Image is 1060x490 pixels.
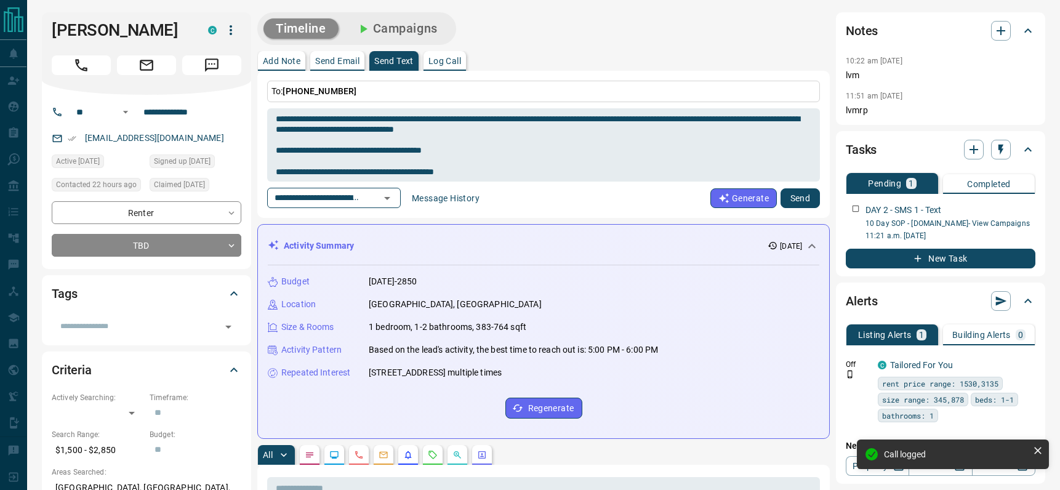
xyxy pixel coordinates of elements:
svg: Opportunities [452,450,462,460]
svg: Email Verified [68,134,76,143]
p: To: [267,81,820,102]
p: Completed [967,180,1011,188]
p: Based on the lead's activity, the best time to reach out is: 5:00 PM - 6:00 PM [369,343,658,356]
p: [GEOGRAPHIC_DATA], [GEOGRAPHIC_DATA] [369,298,542,311]
div: Alerts [846,286,1035,316]
svg: Push Notification Only [846,370,854,379]
div: Tasks [846,135,1035,164]
h1: [PERSON_NAME] [52,20,190,40]
p: [DATE] [780,241,802,252]
p: Size & Rooms [281,321,334,334]
span: size range: 345,878 [882,393,964,406]
h2: Alerts [846,291,878,311]
p: lvmrp [846,104,1035,117]
svg: Agent Actions [477,450,487,460]
button: Message History [404,188,487,208]
p: Repeated Interest [281,366,350,379]
span: rent price range: 1530,3135 [882,377,998,390]
p: Actively Searching: [52,392,143,403]
span: Active [DATE] [56,155,100,167]
p: Add Note [263,57,300,65]
svg: Lead Browsing Activity [329,450,339,460]
div: Call logged [884,449,1028,459]
span: Email [117,55,176,75]
div: condos.ca [878,361,886,369]
a: Property [846,456,909,476]
button: Generate [710,188,777,208]
p: [STREET_ADDRESS] multiple times [369,366,502,379]
p: 11:21 a.m. [DATE] [865,230,1035,241]
p: Send Text [374,57,414,65]
p: Budget [281,275,310,288]
div: condos.ca [208,26,217,34]
p: lvm [846,69,1035,82]
svg: Listing Alerts [403,450,413,460]
button: Regenerate [505,398,582,419]
p: Building Alerts [952,331,1011,339]
svg: Notes [305,450,315,460]
p: 1 [919,331,924,339]
p: Areas Searched: [52,467,241,478]
a: Tailored For You [890,360,953,370]
svg: Emails [379,450,388,460]
p: Log Call [428,57,461,65]
p: Send Email [315,57,359,65]
p: $1,500 - $2,850 [52,440,143,460]
button: Campaigns [343,18,450,39]
span: Signed up [DATE] [154,155,211,167]
span: Claimed [DATE] [154,179,205,191]
p: 1 [909,179,913,188]
div: Tags [52,279,241,308]
svg: Calls [354,450,364,460]
div: Wed Aug 13 2025 [150,178,241,195]
div: Activity Summary[DATE] [268,235,819,257]
p: Activity Pattern [281,343,342,356]
div: Notes [846,16,1035,46]
button: Open [220,318,237,335]
p: Timeframe: [150,392,241,403]
span: beds: 1-1 [975,393,1014,406]
p: All [263,451,273,459]
button: Timeline [263,18,339,39]
button: Send [781,188,820,208]
a: 10 Day SOP - [DOMAIN_NAME]- View Campaigns [865,219,1030,228]
p: 11:51 am [DATE] [846,92,902,100]
p: Off [846,359,870,370]
div: Criteria [52,355,241,385]
div: TBD [52,234,241,257]
svg: Requests [428,450,438,460]
h2: Tasks [846,140,877,159]
p: DAY 2 - SMS 1 - Text [865,204,942,217]
a: [EMAIL_ADDRESS][DOMAIN_NAME] [85,133,224,143]
button: Open [379,190,396,207]
h2: Tags [52,284,77,303]
h2: Criteria [52,360,92,380]
span: Contacted 22 hours ago [56,179,137,191]
h2: Notes [846,21,878,41]
div: Tue Aug 12 2025 [150,155,241,172]
div: Wed Aug 13 2025 [52,155,143,172]
p: Location [281,298,316,311]
span: Message [182,55,241,75]
p: 0 [1018,331,1023,339]
div: Thu Aug 14 2025 [52,178,143,195]
p: [DATE]-2850 [369,275,417,288]
div: Renter [52,201,241,224]
p: 1 bedroom, 1-2 bathrooms, 383-764 sqft [369,321,526,334]
p: Activity Summary [284,239,354,252]
p: New Alert: [846,440,1035,452]
span: bathrooms: 1 [882,409,934,422]
span: [PHONE_NUMBER] [283,86,356,96]
p: Listing Alerts [858,331,912,339]
p: Search Range: [52,429,143,440]
p: Pending [868,179,901,188]
p: 10:22 am [DATE] [846,57,902,65]
span: Call [52,55,111,75]
button: New Task [846,249,1035,268]
button: Open [118,105,133,119]
p: Budget: [150,429,241,440]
